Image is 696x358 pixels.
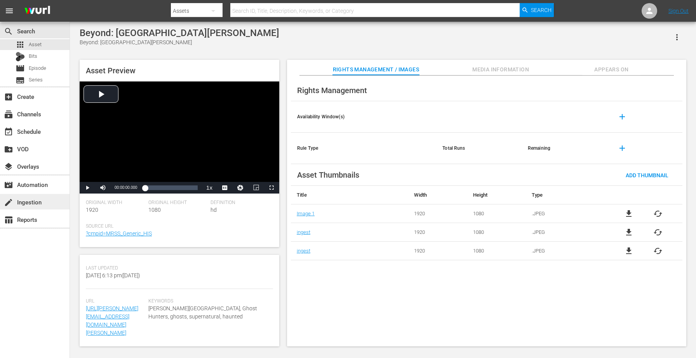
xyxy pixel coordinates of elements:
span: add [618,112,627,121]
th: Total Runs [436,133,522,164]
span: Ingestion [4,198,13,207]
button: cached [653,246,663,256]
span: Bits [29,52,37,60]
button: Add Thumbnail [619,168,675,182]
span: Automation [4,180,13,190]
td: 1920 [408,204,467,223]
span: Episode [29,64,46,72]
button: Mute [95,182,111,194]
button: Playback Rate [202,182,217,194]
button: Jump To Time [233,182,248,194]
th: Width [408,186,467,204]
span: Rights Management / Images [333,65,419,74]
span: Add Thumbnail [619,172,675,178]
span: 1080 [148,207,161,213]
button: cached [653,209,663,218]
span: VOD [4,145,13,154]
span: [DATE] 6:13 pm ( [DATE] ) [86,272,140,278]
span: Reports [4,215,13,225]
span: Asset [16,40,25,49]
span: menu [5,6,14,16]
a: [URL][PERSON_NAME][EMAIL_ADDRESS][DOMAIN_NAME][PERSON_NAME] [86,305,138,336]
th: Type [526,186,604,204]
div: Beyond: [GEOGRAPHIC_DATA][PERSON_NAME] [80,28,279,38]
span: Original Width [86,200,144,206]
td: .JPEG [526,204,604,223]
button: Search [520,3,554,17]
th: Title [291,186,408,204]
span: Asset Preview [86,66,136,75]
th: Rule Type [291,133,436,164]
span: Rights Management [297,86,367,95]
td: 1920 [408,223,467,242]
button: Picture-in-Picture [248,182,264,194]
span: Series [16,76,25,85]
div: Video Player [80,81,279,194]
span: Original Height [148,200,207,206]
div: Bits [16,52,25,61]
td: 1080 [467,242,526,260]
button: Captions [217,182,233,194]
button: add [613,107,632,126]
button: cached [653,228,663,237]
span: hd [211,207,217,213]
a: Image 1 [297,211,315,216]
td: .JPEG [526,223,604,242]
span: Last Updated [86,265,144,272]
td: .JPEG [526,242,604,260]
span: Media Information [472,65,530,74]
a: file_download [624,228,633,237]
span: Schedule [4,127,13,137]
th: Height [467,186,526,204]
button: Fullscreen [264,182,279,194]
a: ingest [297,248,310,254]
span: 1920 [86,207,98,213]
td: 1080 [467,204,526,223]
span: Episode [16,64,25,73]
span: Keywords [148,298,269,304]
span: Search [4,27,13,36]
button: add [613,139,632,157]
span: Channels [4,110,13,119]
span: Url [86,298,144,304]
div: Beyond: [GEOGRAPHIC_DATA][PERSON_NAME] [80,38,279,47]
span: Asset [29,41,42,48]
img: ans4CAIJ8jUAAAAAAAAAAAAAAAAAAAAAAAAgQb4GAAAAAAAAAAAAAAAAAAAAAAAAJMjXAAAAAAAAAAAAAAAAAAAAAAAAgAT5G... [19,2,56,20]
span: Appears On [582,65,640,74]
td: 1080 [467,223,526,242]
span: Definition [211,200,269,206]
span: [DATE] 6:24 pm ( a year ago ) [86,240,138,255]
span: Series [29,76,43,84]
a: Sign Out [668,8,689,14]
th: Availability Window(s) [291,101,436,133]
a: file_download [624,246,633,256]
a: file_download [624,209,633,218]
span: Asset Thumbnails [297,170,359,180]
span: Create [4,92,13,102]
button: Play [80,182,95,194]
a: ?cmpid=MRSS_Generic_HIS [86,230,152,237]
span: 00:00:00.000 [115,185,137,190]
span: Source Url [86,223,269,230]
a: ingest [297,229,310,235]
td: 1920 [408,242,467,260]
span: add [618,144,627,153]
span: Search [531,3,552,17]
span: Overlays [4,162,13,171]
div: Progress Bar [145,185,198,190]
span: [PERSON_NAME][GEOGRAPHIC_DATA], Ghost Hunters, ghosts, supernatural, haunted [148,304,269,321]
th: Remaining [522,133,607,164]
